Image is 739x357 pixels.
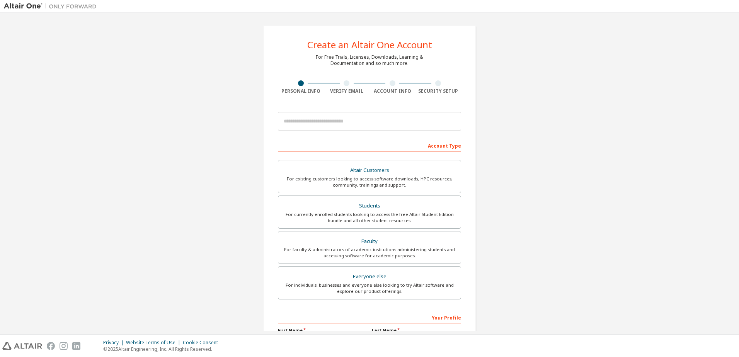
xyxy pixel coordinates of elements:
[278,139,461,151] div: Account Type
[307,40,432,49] div: Create an Altair One Account
[278,311,461,323] div: Your Profile
[369,88,415,94] div: Account Info
[283,176,456,188] div: For existing customers looking to access software downloads, HPC resources, community, trainings ...
[47,342,55,350] img: facebook.svg
[283,246,456,259] div: For faculty & administrators of academic institutions administering students and accessing softwa...
[183,340,223,346] div: Cookie Consent
[283,165,456,176] div: Altair Customers
[278,88,324,94] div: Personal Info
[72,342,80,350] img: linkedin.svg
[126,340,183,346] div: Website Terms of Use
[372,327,461,333] label: Last Name
[283,201,456,211] div: Students
[283,271,456,282] div: Everyone else
[283,211,456,224] div: For currently enrolled students looking to access the free Altair Student Edition bundle and all ...
[324,88,370,94] div: Verify Email
[60,342,68,350] img: instagram.svg
[415,88,461,94] div: Security Setup
[2,342,42,350] img: altair_logo.svg
[283,282,456,294] div: For individuals, businesses and everyone else looking to try Altair software and explore our prod...
[316,54,423,66] div: For Free Trials, Licenses, Downloads, Learning & Documentation and so much more.
[103,340,126,346] div: Privacy
[4,2,100,10] img: Altair One
[278,327,367,333] label: First Name
[283,236,456,247] div: Faculty
[103,346,223,352] p: © 2025 Altair Engineering, Inc. All Rights Reserved.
